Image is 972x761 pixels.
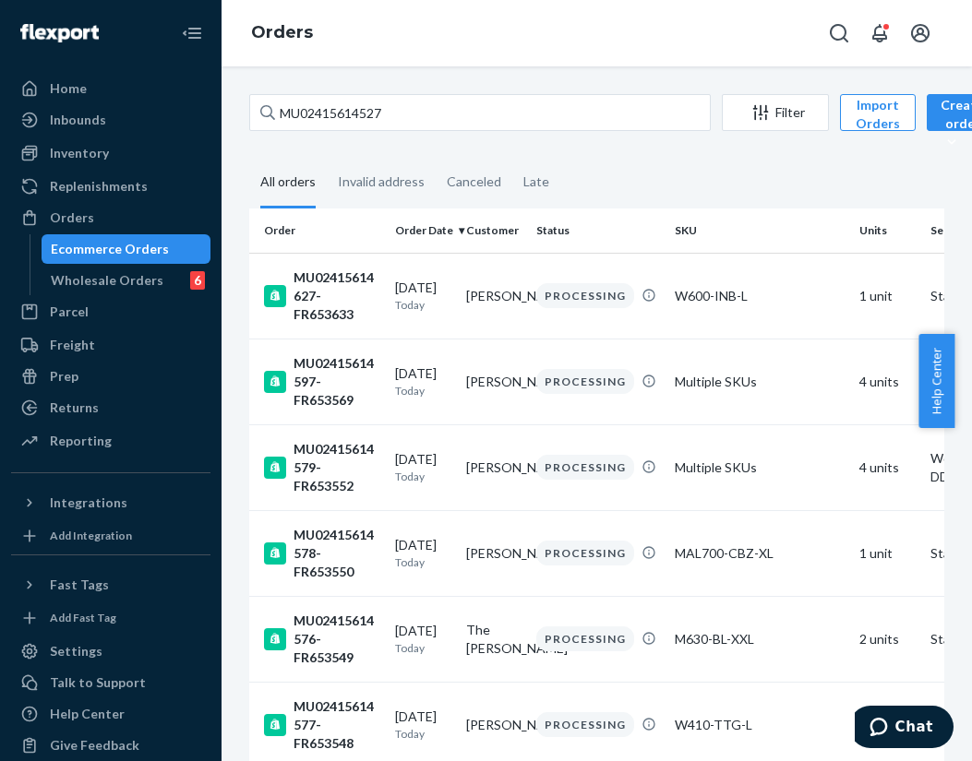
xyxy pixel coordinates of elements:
div: MU02415614579-FR653552 [264,440,380,495]
div: [DATE] [395,450,451,484]
div: MU02415614597-FR653569 [264,354,380,410]
a: Ecommerce Orders [42,234,211,264]
div: Replenishments [50,177,148,196]
a: Orders [251,22,313,42]
div: Give Feedback [50,736,139,755]
td: 2 units [852,596,923,682]
button: Open account menu [902,15,939,52]
div: Customer [466,222,522,238]
td: Multiple SKUs [667,424,852,510]
div: Late [523,158,549,206]
button: Import Orders [840,94,916,131]
p: Today [395,554,451,570]
td: 1 unit [852,253,923,339]
div: [DATE] [395,707,451,742]
div: Ecommerce Orders [51,240,169,258]
div: [DATE] [395,622,451,656]
div: W600-INB-L [675,287,845,305]
div: Canceled [447,158,501,206]
button: Integrations [11,488,210,517]
div: Prep [50,367,78,386]
button: Open Search Box [821,15,858,52]
p: Today [395,469,451,484]
div: PROCESSING [536,455,634,480]
td: Multiple SKUs [667,339,852,424]
div: Freight [50,336,95,354]
input: Search orders [249,94,711,131]
button: Fast Tags [11,570,210,600]
img: Flexport logo [20,24,99,42]
p: Today [395,297,451,313]
div: MU02415614576-FR653549 [264,612,380,667]
th: SKU [667,208,852,253]
div: Filter [723,103,828,122]
div: PROCESSING [536,541,634,565]
div: Add Fast Tag [50,610,116,625]
th: Order Date [388,208,459,253]
div: Orders [50,208,94,227]
td: The [PERSON_NAME] [459,596,530,682]
div: [DATE] [395,279,451,313]
button: Talk to Support [11,668,210,697]
a: Settings [11,636,210,666]
div: [DATE] [395,536,451,570]
div: Parcel [50,303,89,321]
a: Orders [11,203,210,232]
td: 1 unit [852,510,923,596]
div: Returns [50,398,99,417]
a: Add Fast Tag [11,607,210,629]
div: Settings [50,642,102,660]
div: PROCESSING [536,626,634,651]
div: [DATE] [395,364,451,398]
a: Wholesale Orders6 [42,266,211,295]
a: Inventory [11,138,210,168]
div: Add Integration [50,528,132,543]
a: Help Center [11,699,210,729]
div: Invalid address [338,158,425,206]
div: PROCESSING [536,369,634,394]
button: Give Feedback [11,731,210,760]
div: Inbounds [50,111,106,129]
div: PROCESSING [536,712,634,737]
div: PROCESSING [536,283,634,308]
a: Home [11,74,210,103]
a: Reporting [11,426,210,456]
p: Today [395,640,451,656]
iframe: Opens a widget where you can chat to one of our agents [855,706,954,752]
a: Returns [11,393,210,422]
a: Parcel [11,297,210,327]
th: Units [852,208,923,253]
div: MAL700-CBZ-XL [675,544,845,563]
a: Replenishments [11,172,210,201]
div: W410-TTG-L [675,716,845,734]
div: MU02415614577-FR653548 [264,697,380,753]
td: [PERSON_NAME] [459,424,530,510]
div: M630-BL-XXL [675,630,845,648]
th: Order [249,208,388,253]
div: Inventory [50,144,109,162]
div: Reporting [50,432,112,450]
div: 6 [190,271,205,290]
button: Close Navigation [174,15,210,52]
a: Inbounds [11,105,210,135]
button: Filter [722,94,829,131]
ol: breadcrumbs [236,6,328,60]
div: Home [50,79,87,98]
button: Help Center [918,334,954,428]
p: Today [395,726,451,742]
th: Status [529,208,667,253]
div: MU02415614627-FR653633 [264,268,380,324]
button: Open notifications [861,15,898,52]
td: [PERSON_NAME] [459,510,530,596]
td: 4 units [852,339,923,424]
div: MU02415614578-FR653550 [264,526,380,581]
div: Fast Tags [50,576,109,594]
div: Integrations [50,493,127,512]
div: Wholesale Orders [51,271,163,290]
td: [PERSON_NAME] [459,253,530,339]
a: Freight [11,330,210,360]
td: [PERSON_NAME] [459,339,530,424]
p: Today [395,383,451,398]
a: Prep [11,362,210,391]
